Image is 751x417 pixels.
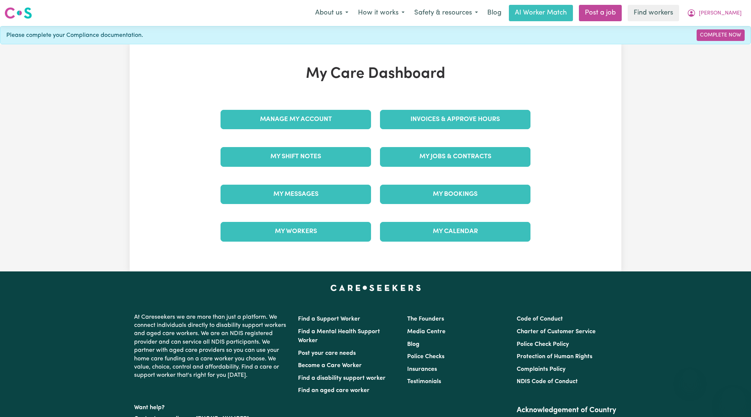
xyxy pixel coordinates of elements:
[380,185,530,204] a: My Bookings
[699,9,742,17] span: [PERSON_NAME]
[517,329,596,335] a: Charter of Customer Service
[298,375,386,381] a: Find a disability support worker
[298,329,380,344] a: Find a Mental Health Support Worker
[579,5,622,21] a: Post a job
[221,147,371,166] a: My Shift Notes
[310,5,353,21] button: About us
[509,5,573,21] a: AI Worker Match
[682,5,747,21] button: My Account
[134,310,289,383] p: At Careseekers we are more than just a platform. We connect individuals directly to disability su...
[221,185,371,204] a: My Messages
[517,316,563,322] a: Code of Conduct
[134,401,289,412] p: Want help?
[407,341,419,347] a: Blog
[221,110,371,129] a: Manage My Account
[628,5,679,21] a: Find workers
[517,366,565,372] a: Complaints Policy
[721,387,745,411] iframe: Button to launch messaging window
[517,379,578,385] a: NDIS Code of Conduct
[407,379,441,385] a: Testimonials
[298,388,370,394] a: Find an aged care worker
[216,65,535,83] h1: My Care Dashboard
[221,222,371,241] a: My Workers
[517,341,569,347] a: Police Check Policy
[4,4,32,22] a: Careseekers logo
[380,222,530,241] a: My Calendar
[409,5,483,21] button: Safety & resources
[517,406,617,415] h2: Acknowledgement of Country
[298,316,360,322] a: Find a Support Worker
[298,350,356,356] a: Post your care needs
[682,369,697,384] iframe: Close message
[298,363,362,369] a: Become a Care Worker
[483,5,506,21] a: Blog
[6,31,143,40] span: Please complete your Compliance documentation.
[4,6,32,20] img: Careseekers logo
[407,366,437,372] a: Insurances
[697,29,745,41] a: Complete Now
[517,354,592,360] a: Protection of Human Rights
[407,329,446,335] a: Media Centre
[380,110,530,129] a: Invoices & Approve Hours
[330,285,421,291] a: Careseekers home page
[407,354,444,360] a: Police Checks
[380,147,530,166] a: My Jobs & Contracts
[407,316,444,322] a: The Founders
[353,5,409,21] button: How it works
